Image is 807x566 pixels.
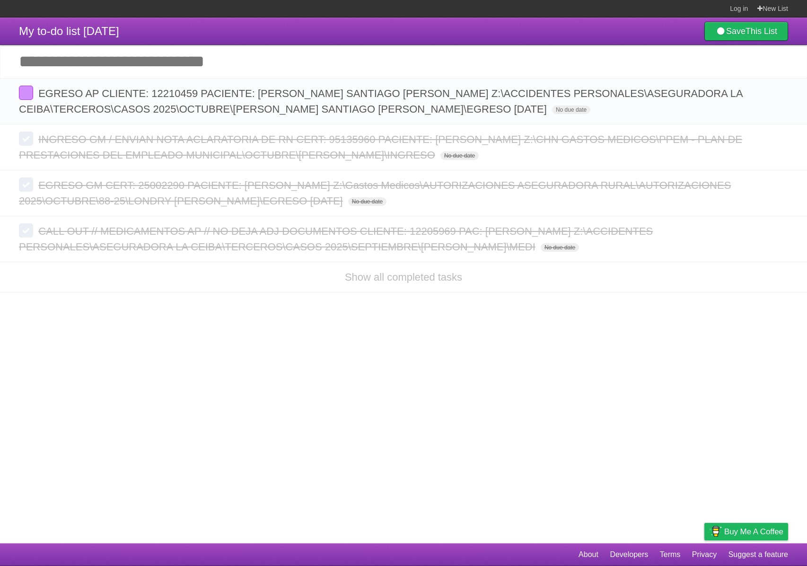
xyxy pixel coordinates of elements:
span: No due date [348,197,386,206]
span: No due date [541,243,579,252]
span: INGRESO GM / ENVIAN NOTA ACLARATORIA DE RN CERT: 95135960 PACIENTE: [PERSON_NAME] Z:\CHN GASTOS M... [19,133,742,161]
span: No due date [552,106,590,114]
b: This List [746,27,777,36]
img: Buy me a coffee [709,523,722,539]
span: EGRESO GM CERT: 25002290 PACIENTE: [PERSON_NAME] Z:\Gastos Medicos\AUTORIZACIONES ASEGURADORA RUR... [19,179,731,207]
span: EGRESO AP CLIENTE: 12210459 PACIENTE: [PERSON_NAME] SANTIAGO [PERSON_NAME] Z:\ACCIDENTES PERSONAL... [19,88,742,115]
span: CALL OUT // MEDICAMENTOS AP // NO DEJA ADJ DOCUMENTOS CLIENTE: 12205969 PAC: [PERSON_NAME] Z:\ACC... [19,225,653,253]
a: About [579,546,598,564]
label: Done [19,132,33,146]
a: SaveThis List [704,22,788,41]
span: Buy me a coffee [724,523,783,540]
label: Done [19,86,33,100]
span: My to-do list [DATE] [19,25,119,37]
a: Privacy [692,546,717,564]
a: Show all completed tasks [345,271,462,283]
a: Suggest a feature [728,546,788,564]
a: Terms [660,546,681,564]
a: Buy me a coffee [704,523,788,540]
a: Developers [610,546,648,564]
label: Done [19,223,33,238]
span: No due date [440,151,479,160]
label: Done [19,177,33,192]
